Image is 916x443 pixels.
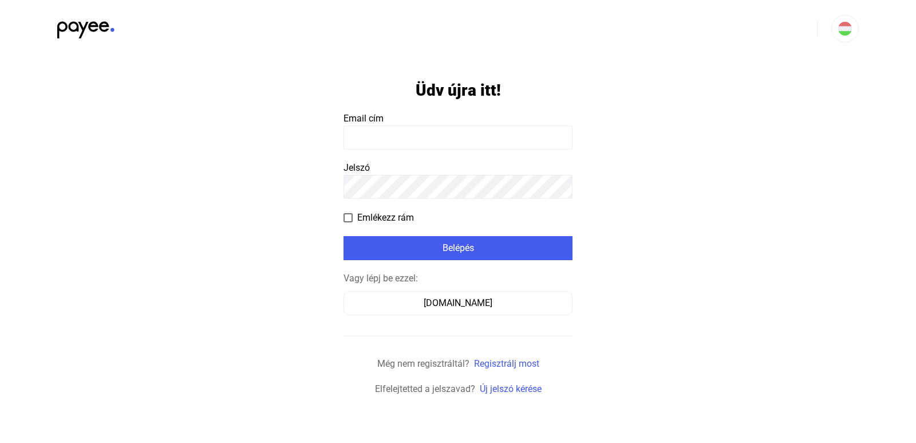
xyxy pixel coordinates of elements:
h1: Üdv újra itt! [416,80,501,100]
span: Jelszó [343,162,370,173]
div: Vagy lépj be ezzel: [343,272,572,285]
img: black-payee-blue-dot.svg [57,15,114,38]
span: Emlékezz rám [357,211,414,225]
button: [DOMAIN_NAME] [343,291,572,315]
div: Belépés [347,241,569,255]
button: HU [831,15,859,42]
span: Email cím [343,113,384,124]
div: [DOMAIN_NAME] [348,296,568,310]
span: Még nem regisztráltál? [377,358,469,369]
a: [DOMAIN_NAME] [343,297,572,308]
button: Belépés [343,236,572,260]
span: Elfelejtetted a jelszavad? [375,383,475,394]
img: HU [838,22,852,36]
a: Regisztrálj most [474,358,539,369]
a: Új jelszó kérése [480,383,542,394]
